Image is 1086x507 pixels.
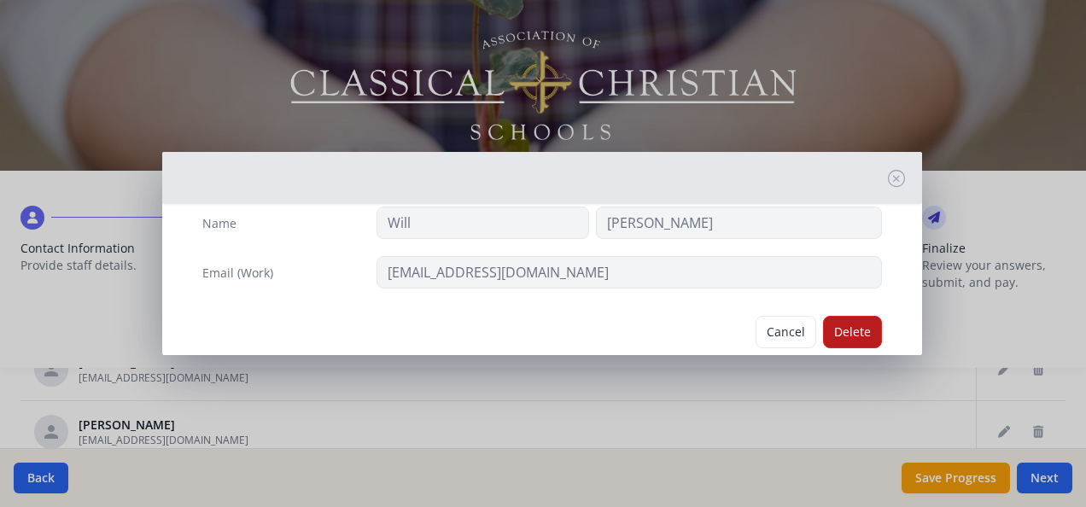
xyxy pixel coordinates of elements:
[202,215,236,232] label: Name
[377,207,589,239] input: First Name
[596,207,882,239] input: Last Name
[756,316,816,348] button: Cancel
[377,256,882,288] input: contact@site.com
[202,265,273,282] label: Email (Work)
[823,316,882,348] button: Delete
